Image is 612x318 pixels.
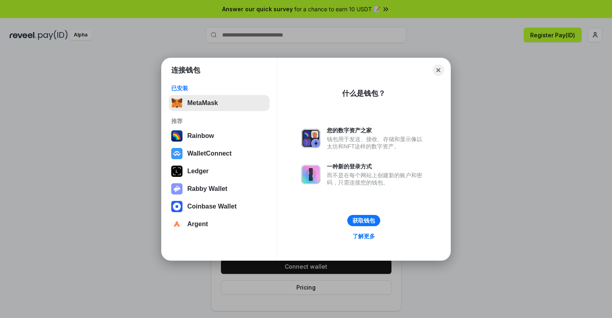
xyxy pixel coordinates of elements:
div: Coinbase Wallet [187,203,237,210]
button: Close [433,65,444,76]
img: svg+xml,%3Csvg%20width%3D%2228%22%20height%3D%2228%22%20viewBox%3D%220%200%2028%2028%22%20fill%3D... [171,148,182,159]
div: WalletConnect [187,150,232,157]
button: WalletConnect [169,146,270,162]
div: 了解更多 [353,233,375,240]
div: 一种新的登录方式 [327,163,426,170]
img: svg+xml,%3Csvg%20xmlns%3D%22http%3A%2F%2Fwww.w3.org%2F2000%2Fsvg%22%20fill%3D%22none%22%20viewBox... [301,129,320,148]
div: Ledger [187,168,209,175]
a: 了解更多 [348,231,380,241]
button: Ledger [169,163,270,179]
div: Rainbow [187,132,214,140]
img: svg+xml,%3Csvg%20xmlns%3D%22http%3A%2F%2Fwww.w3.org%2F2000%2Fsvg%22%20fill%3D%22none%22%20viewBox... [171,183,182,194]
img: svg+xml,%3Csvg%20width%3D%2228%22%20height%3D%2228%22%20viewBox%3D%220%200%2028%2028%22%20fill%3D... [171,219,182,230]
img: svg+xml,%3Csvg%20width%3D%2228%22%20height%3D%2228%22%20viewBox%3D%220%200%2028%2028%22%20fill%3D... [171,201,182,212]
div: 什么是钱包？ [342,89,385,98]
div: 获取钱包 [353,217,375,224]
button: 获取钱包 [347,215,380,226]
button: Rabby Wallet [169,181,270,197]
div: 您的数字资产之家 [327,127,426,134]
div: Rabby Wallet [187,185,227,192]
div: 钱包用于发送、接收、存储和显示像以太坊和NFT这样的数字资产。 [327,136,426,150]
div: 推荐 [171,117,267,125]
div: Argent [187,221,208,228]
h1: 连接钱包 [171,65,200,75]
img: svg+xml,%3Csvg%20fill%3D%22none%22%20height%3D%2233%22%20viewBox%3D%220%200%2035%2033%22%20width%... [171,97,182,109]
div: MetaMask [187,99,218,107]
button: Rainbow [169,128,270,144]
div: 而不是在每个网站上创建新的账户和密码，只需连接您的钱包。 [327,172,426,186]
button: Coinbase Wallet [169,198,270,215]
img: svg+xml,%3Csvg%20xmlns%3D%22http%3A%2F%2Fwww.w3.org%2F2000%2Fsvg%22%20width%3D%2228%22%20height%3... [171,166,182,177]
img: svg+xml,%3Csvg%20width%3D%22120%22%20height%3D%22120%22%20viewBox%3D%220%200%20120%20120%22%20fil... [171,130,182,142]
button: MetaMask [169,95,270,111]
button: Argent [169,216,270,232]
div: 已安装 [171,85,267,92]
img: svg+xml,%3Csvg%20xmlns%3D%22http%3A%2F%2Fwww.w3.org%2F2000%2Fsvg%22%20fill%3D%22none%22%20viewBox... [301,165,320,184]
